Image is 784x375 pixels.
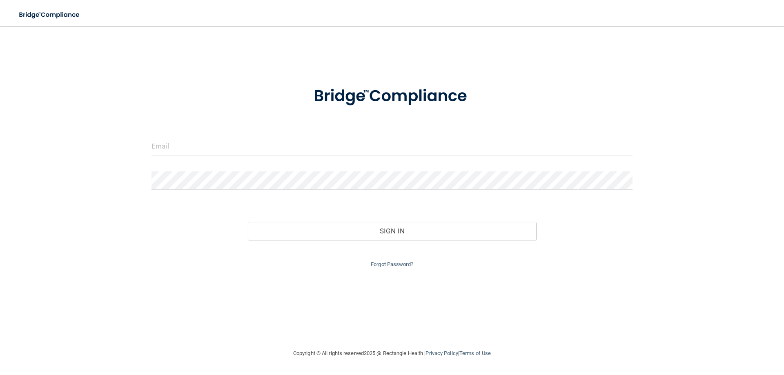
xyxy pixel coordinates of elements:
[243,340,541,366] div: Copyright © All rights reserved 2025 @ Rectangle Health | |
[371,261,413,267] a: Forgot Password?
[151,137,633,155] input: Email
[425,350,458,356] a: Privacy Policy
[248,222,537,240] button: Sign In
[12,7,87,23] img: bridge_compliance_login_screen.278c3ca4.svg
[297,75,487,118] img: bridge_compliance_login_screen.278c3ca4.svg
[459,350,491,356] a: Terms of Use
